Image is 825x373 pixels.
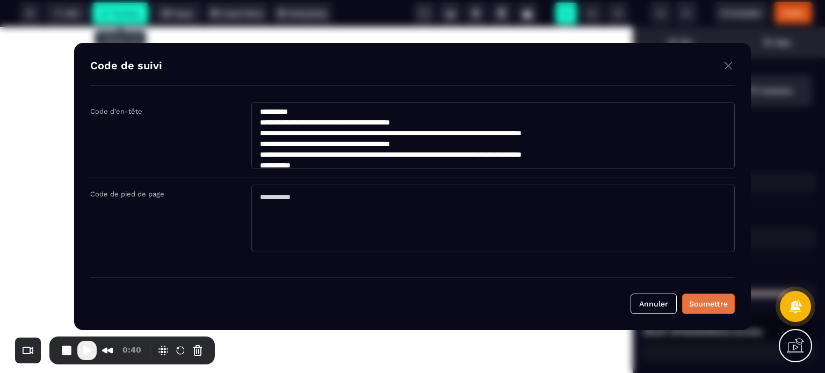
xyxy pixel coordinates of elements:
h4: Code de suivi [90,59,162,75]
label: Code de pied de page [90,190,164,198]
button: Annuler [631,294,677,314]
img: close [722,59,735,72]
button: Soumettre [682,294,735,314]
label: Code d'en-tête [90,107,142,115]
div: Soumettre [689,298,728,309]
